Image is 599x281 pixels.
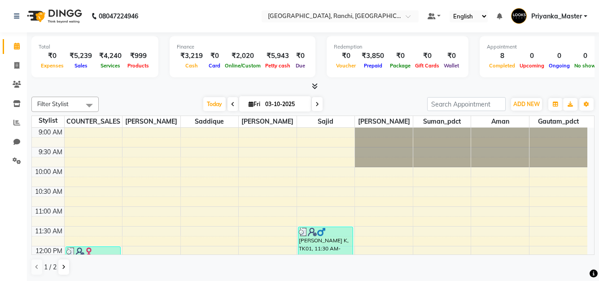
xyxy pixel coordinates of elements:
[529,116,587,127] span: Gautam_pdct
[355,116,413,127] span: [PERSON_NAME]
[34,246,64,256] div: 12:00 PM
[181,116,239,127] span: Saddique
[511,98,542,111] button: ADD NEW
[223,51,263,61] div: ₹2,020
[33,187,64,196] div: 10:30 AM
[511,8,527,24] img: Priyanka_Master
[72,62,90,69] span: Sales
[293,51,308,61] div: ₹0
[263,51,293,61] div: ₹5,943
[223,62,263,69] span: Online/Custom
[65,116,122,127] span: COUNTER_SALES
[442,62,461,69] span: Wallet
[239,116,297,127] span: [PERSON_NAME]
[547,51,572,61] div: 0
[33,167,64,177] div: 10:00 AM
[44,263,57,272] span: 1 / 2
[66,51,96,61] div: ₹5,239
[206,51,223,61] div: ₹0
[39,43,151,51] div: Total
[99,4,138,29] b: 08047224946
[37,100,69,107] span: Filter Stylist
[125,51,151,61] div: ₹999
[334,51,358,61] div: ₹0
[122,116,180,127] span: [PERSON_NAME]
[334,62,358,69] span: Voucher
[572,51,598,61] div: 0
[33,207,64,216] div: 11:00 AM
[517,51,547,61] div: 0
[96,51,125,61] div: ₹4,240
[37,128,64,137] div: 9:00 AM
[413,51,442,61] div: ₹0
[32,116,64,125] div: Stylist
[263,62,293,69] span: Petty cash
[33,227,64,236] div: 11:30 AM
[471,116,529,127] span: Aman
[262,98,307,111] input: 2025-10-03
[487,62,517,69] span: Completed
[177,51,206,61] div: ₹3,219
[487,51,517,61] div: 8
[23,4,84,29] img: logo
[487,43,598,51] div: Appointment
[362,62,385,69] span: Prepaid
[39,62,66,69] span: Expenses
[297,116,355,127] span: Sajid
[37,147,64,157] div: 9:30 AM
[39,51,66,61] div: ₹0
[203,97,226,111] span: Today
[298,227,353,275] div: [PERSON_NAME] K, TK01, 11:30 AM-12:45 PM, Stylist Cut(M),[PERSON_NAME] Styling
[177,43,308,51] div: Finance
[547,62,572,69] span: Ongoing
[388,51,413,61] div: ₹0
[513,101,540,107] span: ADD NEW
[183,62,200,69] span: Cash
[413,116,471,127] span: Suman_pdct
[427,97,506,111] input: Search Appointment
[572,62,598,69] span: No show
[246,101,262,107] span: Fri
[442,51,461,61] div: ₹0
[517,62,547,69] span: Upcoming
[98,62,122,69] span: Services
[358,51,388,61] div: ₹3,850
[531,12,582,21] span: Priyanka_Master
[388,62,413,69] span: Package
[293,62,307,69] span: Due
[125,62,151,69] span: Products
[334,43,461,51] div: Redemption
[413,62,442,69] span: Gift Cards
[206,62,223,69] span: Card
